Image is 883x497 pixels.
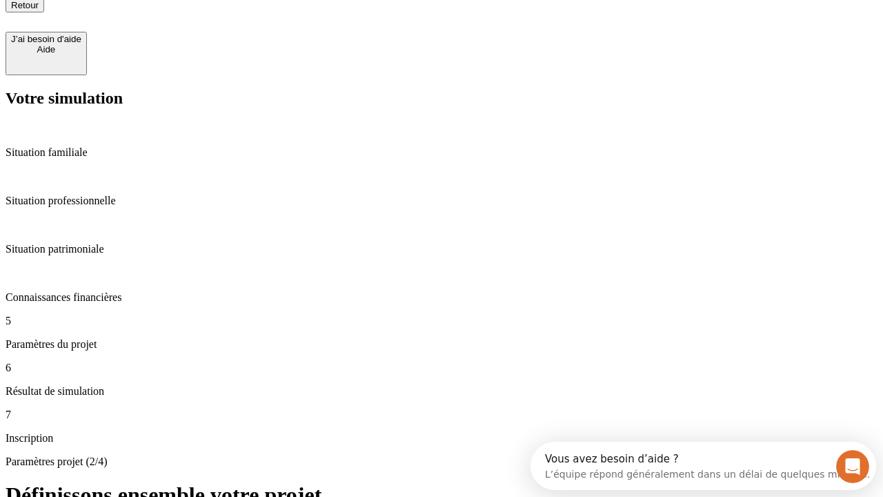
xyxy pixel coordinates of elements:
iframe: Intercom live chat [836,450,869,483]
iframe: Intercom live chat discovery launcher [530,442,876,490]
div: Aide [11,44,81,55]
p: 6 [6,362,877,374]
p: Paramètres du projet [6,338,877,351]
p: Situation familiale [6,146,877,159]
p: Paramètres projet (2/4) [6,456,877,468]
p: Situation professionnelle [6,195,877,207]
button: J’ai besoin d'aideAide [6,32,87,75]
div: J’ai besoin d'aide [11,34,81,44]
p: 5 [6,315,877,327]
p: Inscription [6,432,877,445]
p: Résultat de simulation [6,385,877,398]
p: Connaissances financières [6,291,877,304]
div: Ouvrir le Messenger Intercom [6,6,380,43]
div: Vous avez besoin d’aide ? [14,12,339,23]
div: L’équipe répond généralement dans un délai de quelques minutes. [14,23,339,37]
p: 7 [6,409,877,421]
p: Situation patrimoniale [6,243,877,255]
h2: Votre simulation [6,89,877,108]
